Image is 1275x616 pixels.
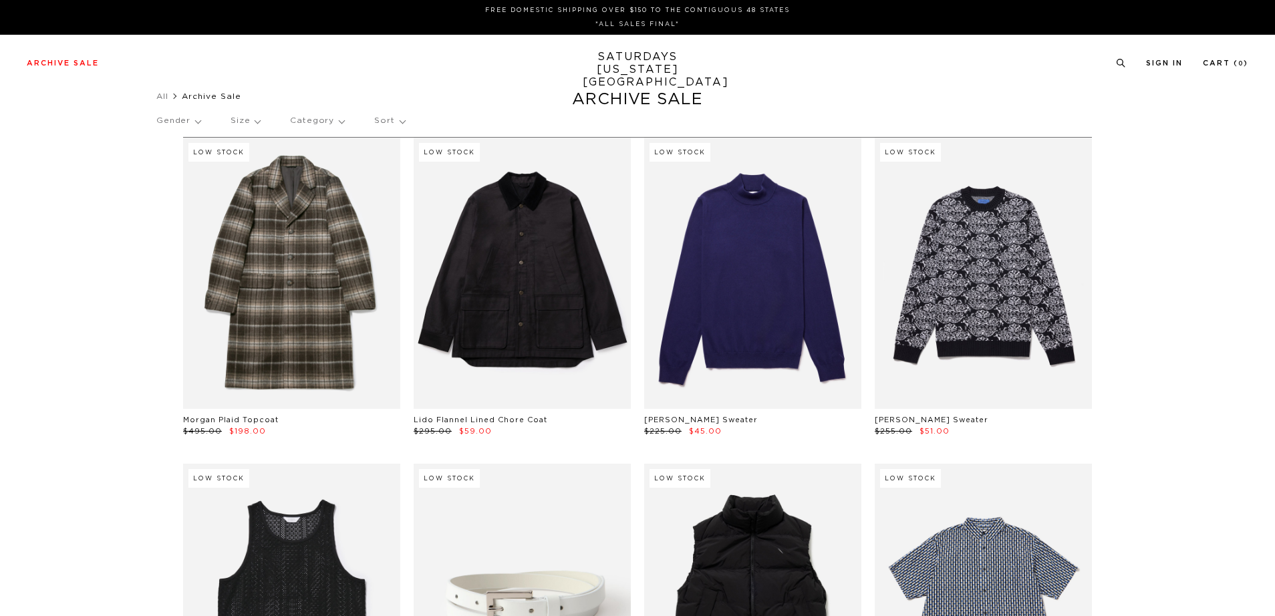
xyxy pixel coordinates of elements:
[644,416,758,424] a: [PERSON_NAME] Sweater
[1238,61,1244,67] small: 0
[419,143,480,162] div: Low Stock
[875,428,912,435] span: $255.00
[414,416,547,424] a: Lido Flannel Lined Chore Coat
[183,416,279,424] a: Morgan Plaid Topcoat
[182,92,241,100] span: Archive Sale
[919,428,950,435] span: $51.00
[880,143,941,162] div: Low Stock
[32,5,1243,15] p: FREE DOMESTIC SHIPPING OVER $150 TO THE CONTIGUOUS 48 STATES
[650,469,710,488] div: Low Stock
[1203,59,1248,67] a: Cart (0)
[188,143,249,162] div: Low Stock
[689,428,722,435] span: $45.00
[183,428,222,435] span: $495.00
[374,106,404,136] p: Sort
[650,143,710,162] div: Low Stock
[459,428,492,435] span: $59.00
[875,416,988,424] a: [PERSON_NAME] Sweater
[290,106,344,136] p: Category
[419,469,480,488] div: Low Stock
[229,428,266,435] span: $198.00
[231,106,260,136] p: Size
[156,106,200,136] p: Gender
[27,59,99,67] a: Archive Sale
[414,428,452,435] span: $295.00
[156,92,168,100] a: All
[644,428,682,435] span: $225.00
[32,19,1243,29] p: *ALL SALES FINAL*
[1146,59,1183,67] a: Sign In
[880,469,941,488] div: Low Stock
[188,469,249,488] div: Low Stock
[583,51,693,89] a: SATURDAYS[US_STATE][GEOGRAPHIC_DATA]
